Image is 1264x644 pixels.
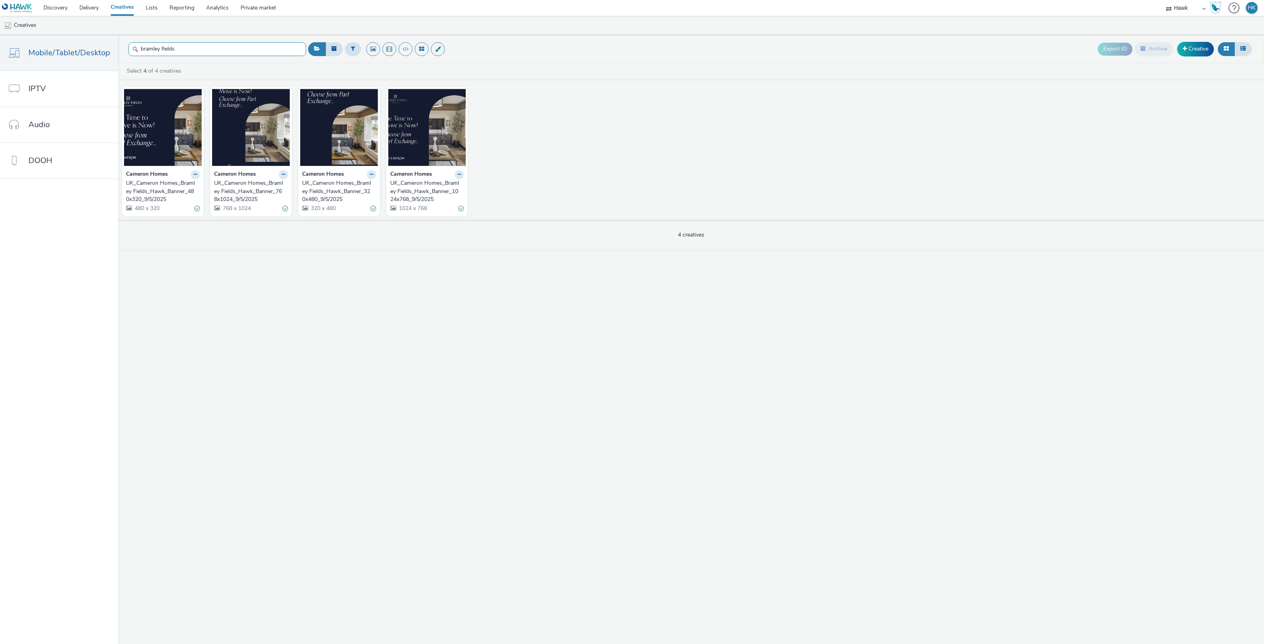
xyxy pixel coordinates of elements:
[390,179,464,203] a: UK_Cameron Homes_Bramley Fields_Hawk_Banner_1024x768_9/5/2025
[390,170,432,179] strong: Cameron Homes
[126,67,184,75] a: Select of 4 creatives
[302,170,344,179] strong: Cameron Homes
[388,89,466,166] img: UK_Cameron Homes_Bramley Fields_Hawk_Banner_1024x768_9/5/2025 visual
[458,204,464,212] div: Valid
[134,205,160,212] span: 480 x 320
[143,67,147,75] strong: 4
[678,231,704,238] span: 4 creatives
[1234,42,1252,56] button: Table
[300,89,378,166] img: UK_Cameron Homes_Bramley Fields_Hawk_Banner_320x480_9/5/2025 visual
[28,155,52,166] span: DOOH
[124,89,202,166] img: UK_Cameron Homes_Bramley Fields_Hawk_Banner_480x320_9/5/2025 visual
[1177,42,1214,56] a: Creative
[1209,2,1221,14] img: Hawk Academy
[1098,43,1132,55] button: Export ID
[212,89,290,166] img: UK_Cameron Homes_Bramley Fields_Hawk_Banner_768x1024_9/5/2025 visual
[28,47,110,58] span: Mobile/Tablet/Desktop
[126,179,197,203] div: UK_Cameron Homes_Bramley Fields_Hawk_Banner_480x320_9/5/2025
[128,42,306,56] input: Search...
[126,170,168,179] strong: Cameron Homes
[126,179,200,203] a: UK_Cameron Homes_Bramley Fields_Hawk_Banner_480x320_9/5/2025
[1218,42,1235,56] button: Grid
[4,22,12,30] img: mobile
[222,205,251,212] span: 768 x 1024
[2,3,32,13] img: undefined Logo
[1209,2,1224,14] a: Hawk Academy
[214,179,285,203] div: UK_Cameron Homes_Bramley Fields_Hawk_Banner_768x1024_9/5/2025
[398,205,427,212] span: 1024 x 768
[28,119,50,130] span: Audio
[390,179,461,203] div: UK_Cameron Homes_Bramley Fields_Hawk_Banner_1024x768_9/5/2025
[302,179,376,203] a: UK_Cameron Homes_Bramley Fields_Hawk_Banner_320x480_9/5/2025
[282,204,288,212] div: Valid
[214,170,256,179] strong: Cameron Homes
[310,205,336,212] span: 320 x 480
[194,204,200,212] div: Valid
[1248,2,1256,14] div: HK
[28,83,46,94] span: IPTV
[214,179,288,203] a: UK_Cameron Homes_Bramley Fields_Hawk_Banner_768x1024_9/5/2025
[371,204,376,212] div: Valid
[1134,42,1173,56] button: Archive
[302,179,373,203] div: UK_Cameron Homes_Bramley Fields_Hawk_Banner_320x480_9/5/2025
